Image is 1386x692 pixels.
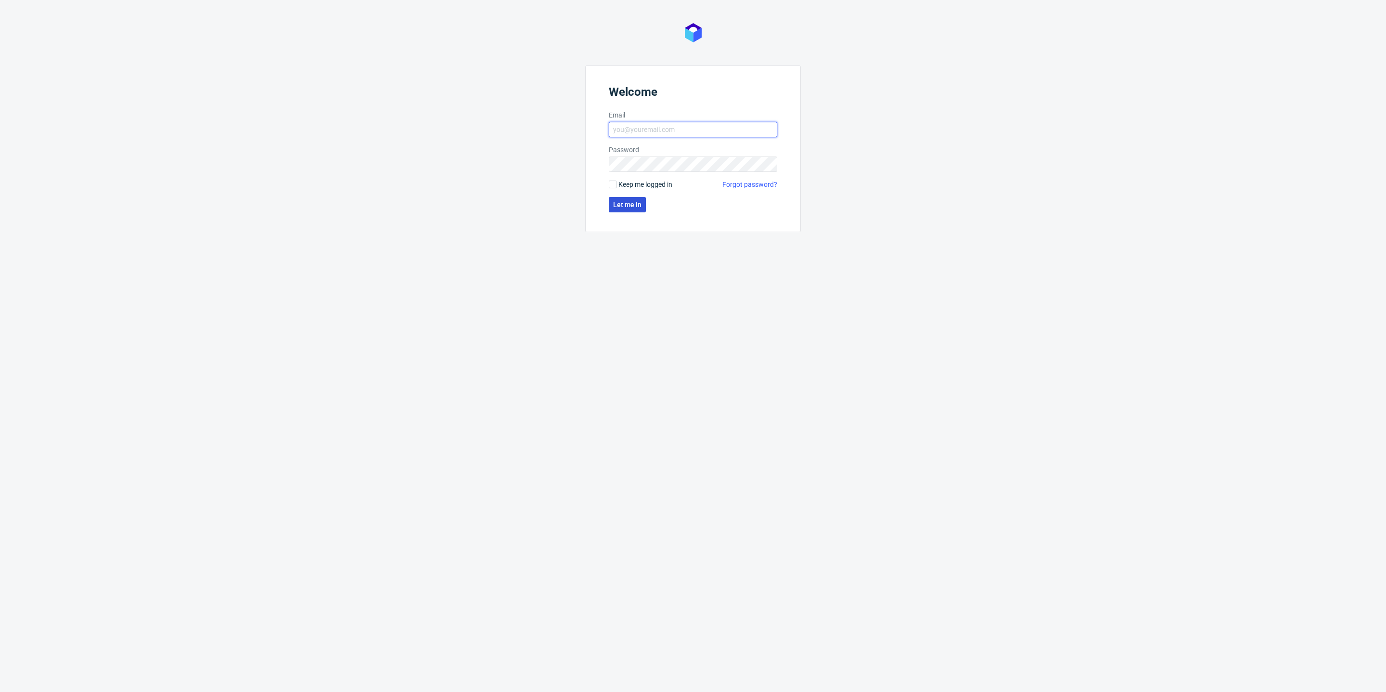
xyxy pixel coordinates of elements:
[609,197,646,212] button: Let me in
[609,110,777,120] label: Email
[609,85,777,103] header: Welcome
[618,180,672,189] span: Keep me logged in
[609,145,777,155] label: Password
[722,180,777,189] a: Forgot password?
[613,201,642,208] span: Let me in
[609,122,777,137] input: you@youremail.com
